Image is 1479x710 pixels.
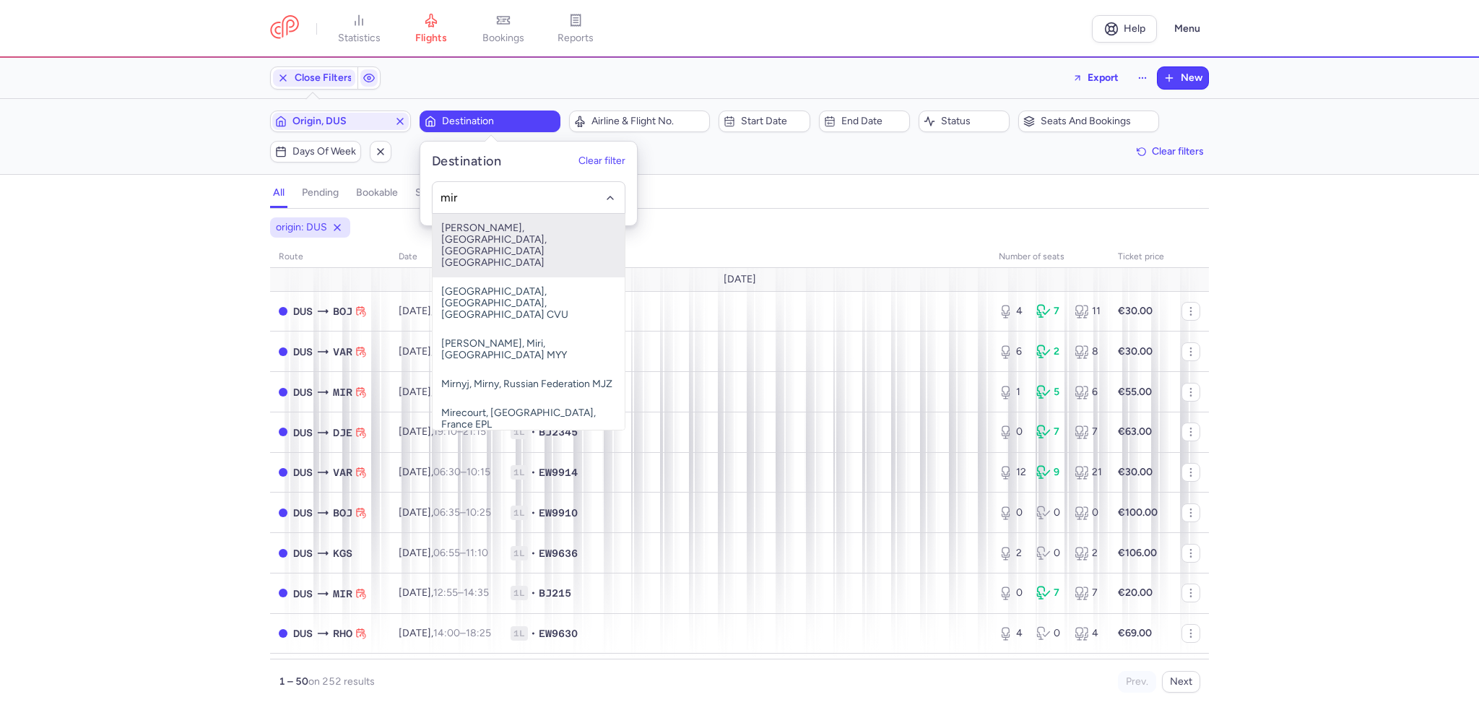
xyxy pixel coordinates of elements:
div: 4 [1075,626,1101,641]
time: 18:25 [466,627,491,639]
span: VAR [333,344,352,360]
span: reports [558,32,594,45]
a: CitizenPlane red outlined logo [270,15,299,42]
span: Düsseldorf International Airport, Düsseldorf, Germany [293,505,313,521]
span: • [531,506,536,520]
button: Days of week [270,141,361,163]
span: [DATE], [399,425,486,438]
div: 7 [1036,586,1062,600]
span: 1L [511,586,528,600]
span: flights [415,32,447,45]
time: 06:35 [433,506,460,519]
div: 9 [1036,465,1062,480]
button: Start date [719,111,810,132]
h4: pending [302,186,339,199]
span: – [433,547,488,559]
span: • [531,425,536,439]
span: Clear filters [1152,146,1204,157]
button: Destination [420,111,560,132]
span: BJ215 [539,586,571,600]
div: 0 [1075,506,1101,520]
span: EW9914 [539,465,578,480]
a: bookings [467,13,539,45]
span: Seats and bookings [1041,116,1154,127]
span: Düsseldorf International Airport, Düsseldorf, Germany [293,625,313,641]
div: 0 [1036,506,1062,520]
span: – [433,586,489,599]
a: statistics [323,13,395,45]
div: 6 [1075,385,1101,399]
span: • [531,626,536,641]
span: Kos Island International Airport, Kos, Greece [333,545,352,561]
time: 10:25 [466,506,491,519]
span: Varna, Varna, Bulgaria [333,464,352,480]
span: BJ2345 [539,425,578,439]
time: 06:30 [433,466,461,478]
span: Düsseldorf International Airport, Düsseldorf, Germany [293,303,313,319]
time: 10:15 [467,466,490,478]
div: 7 [1036,304,1062,319]
strong: €30.00 [1118,466,1153,478]
span: Mirnyj, Mirny, Russian Federation MJZ [433,370,625,399]
strong: €100.00 [1118,506,1158,519]
span: Origin, DUS [292,116,389,127]
div: 12 [999,465,1025,480]
div: 8 [1075,345,1101,359]
h4: sold out [415,186,453,199]
span: Düsseldorf International Airport, Düsseldorf, Germany [293,344,313,360]
a: flights [395,13,467,45]
strong: €20.00 [1118,586,1153,599]
th: Ticket price [1109,246,1173,268]
button: Export [1063,66,1128,90]
div: 0 [999,506,1025,520]
span: EW9910 [539,506,578,520]
strong: €106.00 [1118,547,1157,559]
span: Status [941,116,1005,127]
div: 2 [999,546,1025,560]
div: 2 [1075,546,1101,560]
span: origin: DUS [276,220,327,235]
div: 0 [999,586,1025,600]
button: Clear filter [578,155,625,167]
time: 19:10 [433,425,457,438]
time: 14:35 [464,586,489,599]
time: 06:55 [433,547,460,559]
span: Mirecourt, [GEOGRAPHIC_DATA], France EPL [433,399,625,439]
span: Bourgas, Burgas, Bulgaria [333,303,352,319]
span: • [531,586,536,600]
span: bookings [482,32,524,45]
span: – [433,425,486,438]
span: • [531,465,536,480]
span: [PERSON_NAME], Miri, [GEOGRAPHIC_DATA] MYY [433,329,625,370]
span: Days of week [292,146,356,157]
th: date [390,246,502,268]
strong: €55.00 [1118,386,1152,398]
input: -searchbox [441,189,617,205]
span: EW9636 [539,546,578,560]
strong: €30.00 [1118,345,1153,358]
div: 1 [999,385,1025,399]
span: Close Filters [295,72,352,84]
span: 1L [511,465,528,480]
span: DUS [293,425,313,441]
button: Prev. [1118,671,1156,693]
div: 4 [999,626,1025,641]
span: – [433,506,491,519]
div: 0 [1036,546,1062,560]
span: Destination [442,116,555,127]
time: 14:00 [433,627,460,639]
button: New [1158,67,1208,89]
div: 0 [999,425,1025,439]
span: End date [841,116,905,127]
button: Airline & Flight No. [569,111,710,132]
span: [DATE], [399,466,490,478]
span: Djerba-Zarzis, Djerba, Tunisia [333,425,352,441]
span: Airline & Flight No. [591,116,705,127]
span: Habib Bourguiba, Monastir, Tunisia [333,384,352,400]
span: [DATE] [724,274,756,285]
button: Next [1162,671,1200,693]
div: 7 [1075,586,1101,600]
span: 1L [511,506,528,520]
button: Clear filters [1132,141,1209,163]
strong: 1 – 50 [279,675,308,688]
